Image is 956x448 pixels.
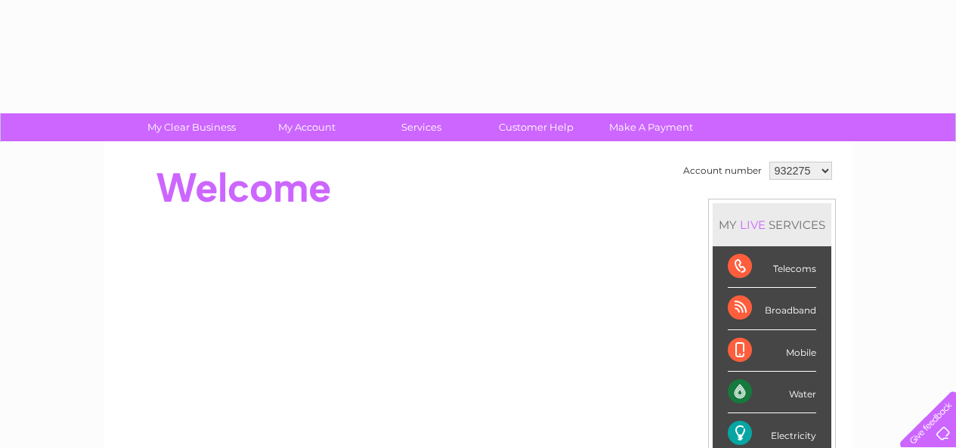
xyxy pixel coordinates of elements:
div: Water [728,372,816,413]
div: MY SERVICES [713,203,831,246]
a: Customer Help [474,113,599,141]
a: My Clear Business [129,113,254,141]
td: Account number [679,158,766,184]
div: Broadband [728,288,816,329]
div: Telecoms [728,246,816,288]
div: Mobile [728,330,816,372]
a: Make A Payment [589,113,713,141]
a: Services [359,113,484,141]
a: My Account [244,113,369,141]
div: LIVE [737,218,769,232]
